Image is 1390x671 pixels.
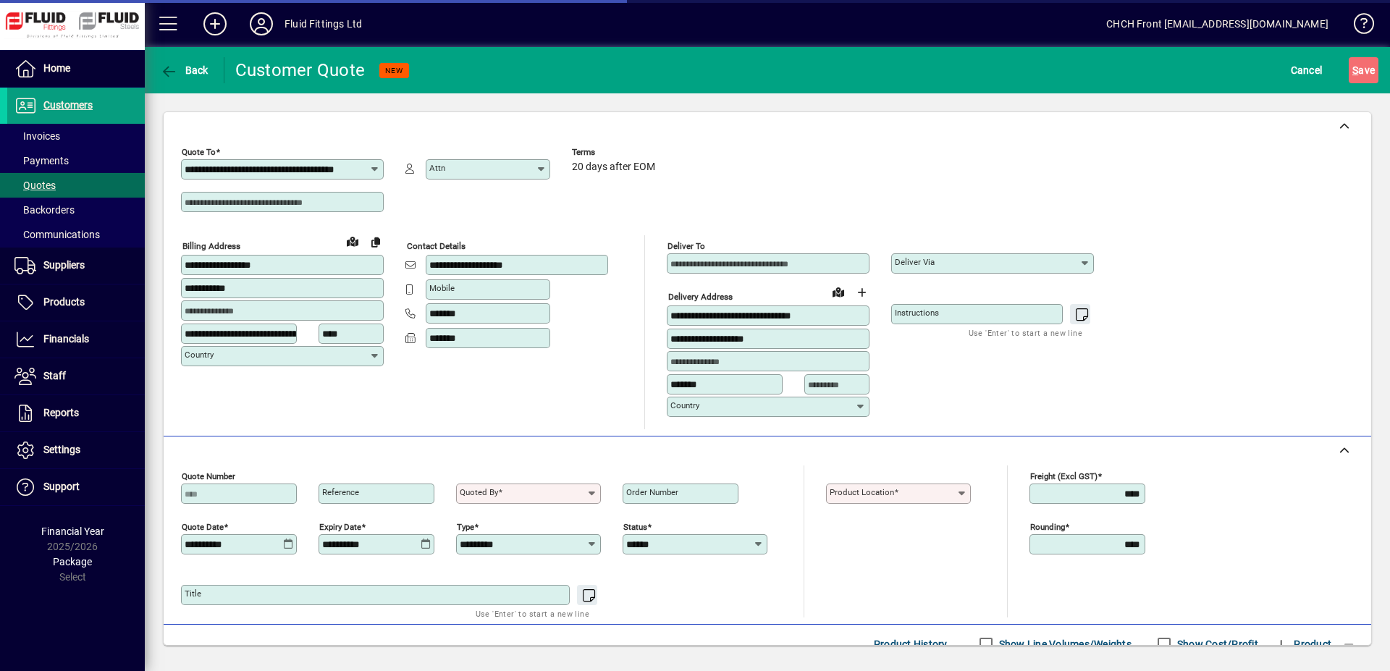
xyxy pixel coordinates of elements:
[7,395,145,431] a: Reports
[156,57,212,83] button: Back
[7,148,145,173] a: Payments
[895,308,939,318] mat-label: Instructions
[43,407,79,418] span: Reports
[7,198,145,222] a: Backorders
[43,481,80,492] span: Support
[1287,57,1326,83] button: Cancel
[7,358,145,394] a: Staff
[319,521,361,531] mat-label: Expiry date
[7,248,145,284] a: Suppliers
[572,148,659,157] span: Terms
[7,222,145,247] a: Communications
[322,487,359,497] mat-label: Reference
[43,370,66,381] span: Staff
[160,64,208,76] span: Back
[1273,633,1331,656] span: Product
[43,99,93,111] span: Customers
[7,432,145,468] a: Settings
[429,283,455,293] mat-label: Mobile
[868,631,953,657] button: Product History
[830,487,894,497] mat-label: Product location
[1352,59,1375,82] span: ave
[364,230,387,253] button: Copy to Delivery address
[1291,59,1323,82] span: Cancel
[1265,631,1339,657] button: Product
[1174,637,1258,651] label: Show Cost/Profit
[192,11,238,37] button: Add
[238,11,285,37] button: Profile
[7,469,145,505] a: Support
[1343,3,1372,50] a: Knowledge Base
[969,324,1082,341] mat-hint: Use 'Enter' to start a new line
[235,59,366,82] div: Customer Quote
[14,130,60,142] span: Invoices
[1349,57,1378,83] button: Save
[7,173,145,198] a: Quotes
[7,321,145,358] a: Financials
[285,12,362,35] div: Fluid Fittings Ltd
[53,556,92,567] span: Package
[7,51,145,87] a: Home
[623,521,647,531] mat-label: Status
[7,124,145,148] a: Invoices
[827,280,850,303] a: View on map
[41,526,104,537] span: Financial Year
[43,333,89,345] span: Financials
[1352,64,1358,76] span: S
[457,521,474,531] mat-label: Type
[43,259,85,271] span: Suppliers
[572,161,655,173] span: 20 days after EOM
[43,296,85,308] span: Products
[476,605,589,622] mat-hint: Use 'Enter' to start a new line
[626,487,678,497] mat-label: Order number
[182,470,235,481] mat-label: Quote number
[667,241,705,251] mat-label: Deliver To
[429,163,445,173] mat-label: Attn
[341,229,364,253] a: View on map
[460,487,498,497] mat-label: Quoted by
[1106,12,1328,35] div: CHCH Front [EMAIL_ADDRESS][DOMAIN_NAME]
[185,588,201,599] mat-label: Title
[14,155,69,166] span: Payments
[670,400,699,410] mat-label: Country
[850,281,873,304] button: Choose address
[43,444,80,455] span: Settings
[182,147,216,157] mat-label: Quote To
[14,229,100,240] span: Communications
[14,204,75,216] span: Backorders
[14,180,56,191] span: Quotes
[385,66,403,75] span: NEW
[1030,521,1065,531] mat-label: Rounding
[43,62,70,74] span: Home
[996,637,1132,651] label: Show Line Volumes/Weights
[182,521,224,531] mat-label: Quote date
[1030,470,1098,481] mat-label: Freight (excl GST)
[185,350,214,360] mat-label: Country
[874,633,948,656] span: Product History
[145,57,224,83] app-page-header-button: Back
[895,257,935,267] mat-label: Deliver via
[7,284,145,321] a: Products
